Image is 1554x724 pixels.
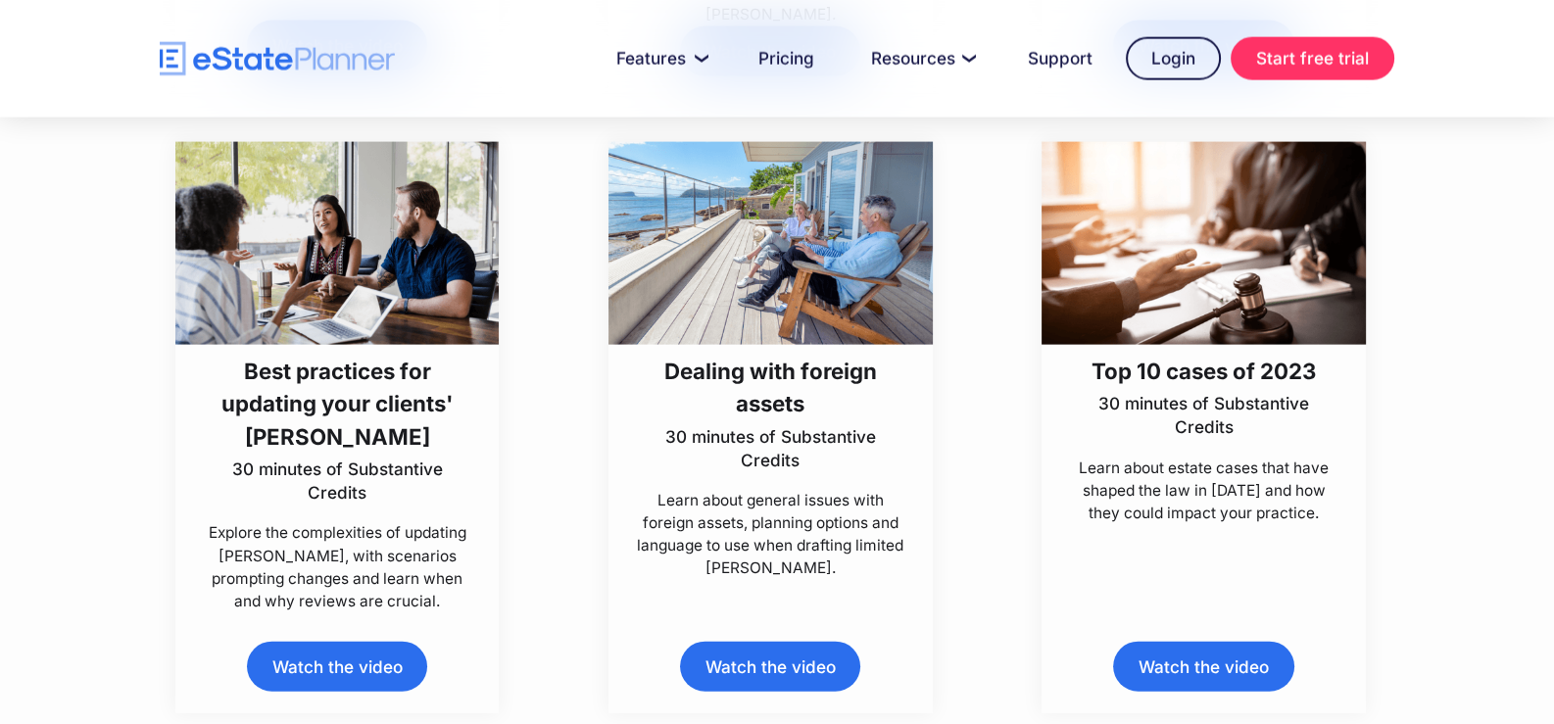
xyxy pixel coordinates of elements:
[593,39,725,78] a: Features
[202,458,472,505] p: 30 minutes of Substantive Credits
[1042,142,1366,524] a: Top 10 cases of 202330 minutes of Substantive CreditsLearn about estate cases that have shaped th...
[202,355,472,453] h3: Best practices for updating your clients' [PERSON_NAME]
[1004,39,1116,78] a: Support
[1069,457,1339,524] p: Learn about estate cases that have shaped the law in [DATE] and how they could impact your practice.
[635,489,905,580] p: Learn about general issues with foreign assets, planning options and language to use when draftin...
[1069,392,1339,439] p: 30 minutes of Substantive Credits
[247,642,427,692] a: Watch the video
[680,642,860,692] a: Watch the video
[608,142,933,580] a: Dealing with foreign assets30 minutes of Substantive CreditsLearn about general issues with forei...
[635,425,905,472] p: 30 minutes of Substantive Credits
[175,142,500,612] a: Best practices for updating your clients' [PERSON_NAME]30 minutes of Substantive CreditsExplore t...
[1113,642,1293,692] a: Watch the video
[160,42,395,76] a: home
[848,39,995,78] a: Resources
[635,355,905,420] h3: Dealing with foreign assets
[1126,37,1221,80] a: Login
[735,39,838,78] a: Pricing
[1069,355,1339,387] h3: Top 10 cases of 2023
[202,521,472,612] p: Explore the complexities of updating [PERSON_NAME], with scenarios prompting changes and learn wh...
[1231,37,1394,80] a: Start free trial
